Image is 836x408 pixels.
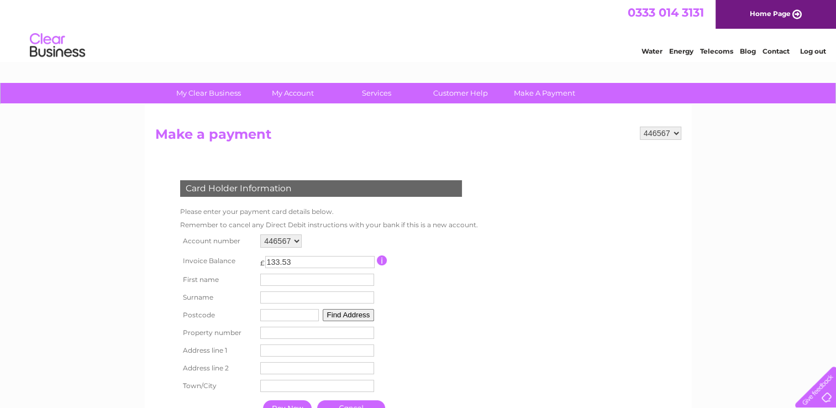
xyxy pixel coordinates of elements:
input: Information [377,255,387,265]
td: Remember to cancel any Direct Debit instructions with your bank if this is a new account. [177,218,481,232]
th: Address line 1 [177,342,258,359]
a: My Account [247,83,338,103]
th: Address line 2 [177,359,258,377]
td: £ [260,253,265,267]
a: Customer Help [415,83,506,103]
th: Surname [177,289,258,306]
a: Telecoms [700,47,733,55]
th: Town/City [177,377,258,395]
th: First name [177,271,258,289]
a: Energy [669,47,693,55]
a: My Clear Business [163,83,254,103]
td: Please enter your payment card details below. [177,205,481,218]
a: 0333 014 3131 [628,6,704,19]
a: Make A Payment [499,83,590,103]
th: Invoice Balance [177,250,258,271]
div: Clear Business is a trading name of Verastar Limited (registered in [GEOGRAPHIC_DATA] No. 3667643... [157,6,680,54]
a: Log out [800,47,826,55]
th: Postcode [177,306,258,324]
h2: Make a payment [155,127,681,148]
a: Contact [763,47,790,55]
th: Property number [177,324,258,342]
a: Services [331,83,422,103]
a: Blog [740,47,756,55]
img: logo.png [29,29,86,62]
button: Find Address [323,309,375,321]
a: Water [642,47,663,55]
div: Card Holder Information [180,180,462,197]
th: Account number [177,232,258,250]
